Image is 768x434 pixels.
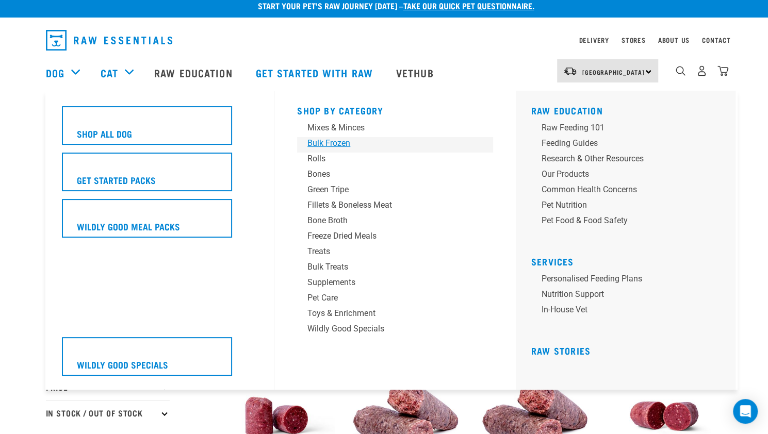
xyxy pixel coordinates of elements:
div: Toys & Enrichment [307,307,468,320]
div: Bulk Treats [307,261,468,273]
div: Supplements [307,276,468,289]
a: Mixes & Minces [297,122,493,137]
a: Toys & Enrichment [297,307,493,323]
div: Fillets & Boneless Meat [307,199,468,211]
a: Common Health Concerns [531,183,727,199]
a: Treats [297,245,493,261]
h5: Wildly Good Meal Packs [77,220,180,233]
div: Rolls [307,153,468,165]
img: home-icon-1@2x.png [676,66,685,76]
div: Pet Care [307,292,468,304]
img: home-icon@2x.png [717,65,728,76]
a: Fillets & Boneless Meat [297,199,493,214]
h5: Shop All Dog [77,127,132,140]
div: Green Tripe [307,183,468,196]
a: Stores [622,38,646,42]
div: Pet Food & Food Safety [542,214,702,227]
a: Raw Education [144,52,245,93]
a: Get started with Raw [246,52,386,93]
a: In-house vet [531,304,727,319]
div: Freeze Dried Meals [307,230,468,242]
a: Get Started Packs [62,153,258,199]
a: Wildly Good Specials [297,323,493,338]
a: Bulk Treats [297,261,493,276]
a: Delivery [579,38,609,42]
div: Treats [307,245,468,258]
a: Feeding Guides [531,137,727,153]
h5: Shop By Category [297,105,493,113]
a: Cat [101,65,118,80]
a: Dog [46,65,64,80]
a: Raw Education [531,108,603,113]
a: Wildly Good Meal Packs [62,199,258,245]
a: Supplements [297,276,493,292]
a: Wildly Good Specials [62,337,258,383]
a: Bone Broth [297,214,493,230]
div: Common Health Concerns [542,183,702,196]
p: In Stock / Out Of Stock [46,400,170,426]
a: Pet Food & Food Safety [531,214,727,230]
a: About Us [658,38,689,42]
a: Nutrition Support [531,288,727,304]
div: Our Products [542,168,702,180]
a: Vethub [386,52,447,93]
div: Wildly Good Specials [307,323,468,335]
div: Feeding Guides [542,137,702,149]
div: Bulk Frozen [307,137,468,149]
div: Bone Broth [307,214,468,227]
img: Raw Essentials Logo [46,30,172,51]
a: Our Products [531,168,727,183]
a: Raw Feeding 101 [531,122,727,137]
div: Research & Other Resources [542,153,702,165]
h5: Wildly Good Specials [77,358,168,371]
a: Raw Stories [531,348,591,353]
a: Pet Nutrition [531,199,727,214]
div: Bones [307,168,468,180]
a: Freeze Dried Meals [297,230,493,245]
a: Pet Care [297,292,493,307]
a: Rolls [297,153,493,168]
nav: dropdown navigation [38,26,731,55]
a: Bulk Frozen [297,137,493,153]
div: Open Intercom Messenger [733,399,758,424]
div: Pet Nutrition [542,199,702,211]
a: take our quick pet questionnaire. [403,3,534,8]
img: van-moving.png [563,66,577,76]
div: Mixes & Minces [307,122,468,134]
a: Shop All Dog [62,106,258,153]
div: Raw Feeding 101 [542,122,702,134]
a: Research & Other Resources [531,153,727,168]
a: Green Tripe [297,183,493,199]
h5: Services [531,256,727,264]
h5: Get Started Packs [77,173,156,187]
span: [GEOGRAPHIC_DATA] [582,70,645,74]
a: Bones [297,168,493,183]
img: user.png [696,65,707,76]
a: Personalised Feeding Plans [531,273,727,288]
a: Contact [702,38,731,42]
